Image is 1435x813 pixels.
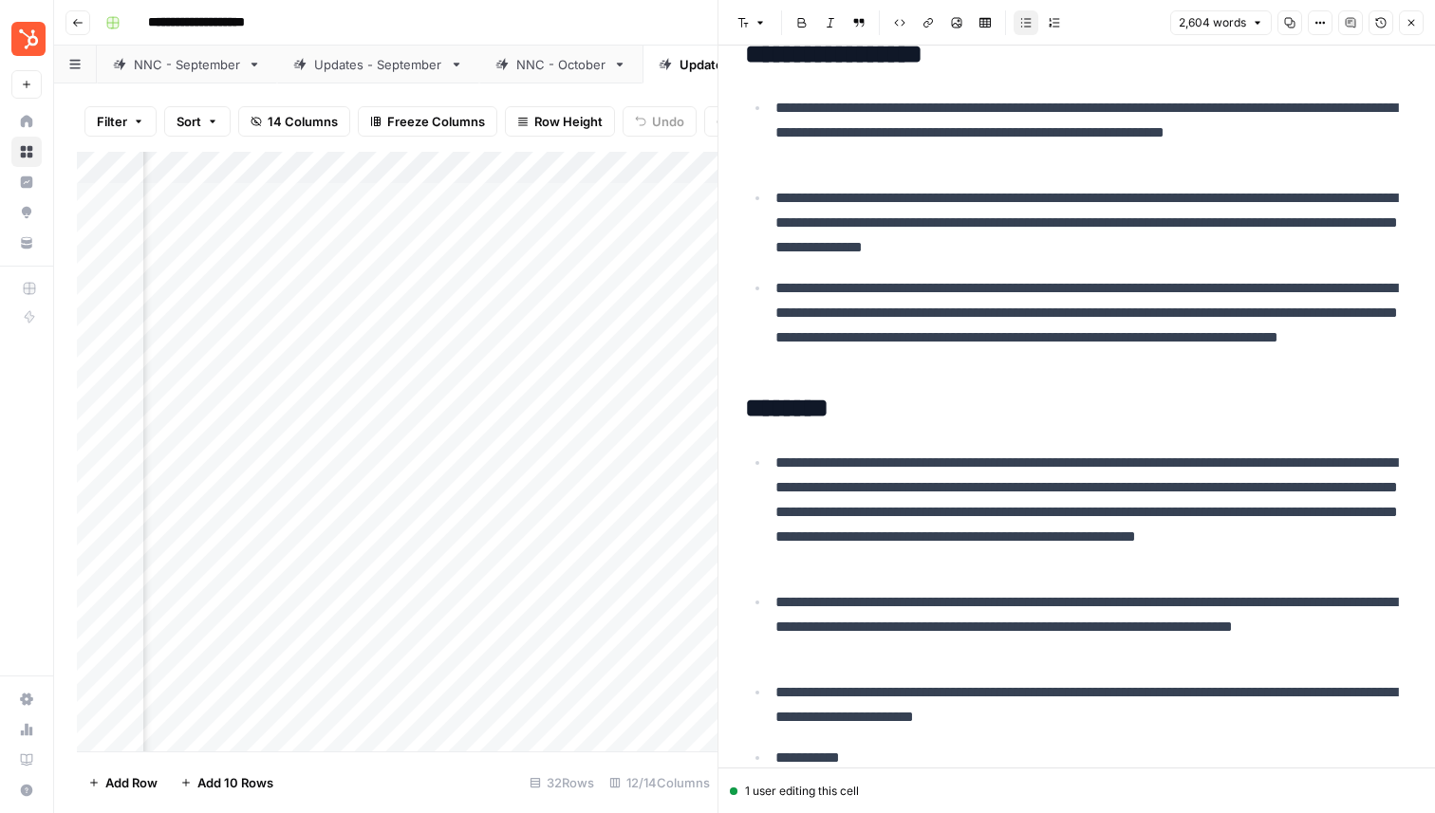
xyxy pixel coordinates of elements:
[522,767,602,798] div: 32 Rows
[11,137,42,167] a: Browse
[169,767,285,798] button: Add 10 Rows
[238,106,350,137] button: 14 Columns
[197,773,273,792] span: Add 10 Rows
[11,745,42,775] a: Learning Hub
[505,106,615,137] button: Row Height
[534,112,603,131] span: Row Height
[1170,10,1272,35] button: 2,604 words
[11,167,42,197] a: Insights
[314,55,442,74] div: Updates - September
[11,22,46,56] img: Blog Content Action Plan Logo
[11,684,42,714] a: Settings
[730,783,1424,800] div: 1 user editing this cell
[277,46,479,83] a: Updates - September
[516,55,606,74] div: NNC - October
[652,112,684,131] span: Undo
[11,228,42,258] a: Your Data
[1179,14,1246,31] span: 2,604 words
[84,106,157,137] button: Filter
[623,106,697,137] button: Undo
[77,767,169,798] button: Add Row
[387,112,485,131] span: Freeze Columns
[358,106,497,137] button: Freeze Columns
[11,15,42,63] button: Workspace: Blog Content Action Plan
[11,197,42,228] a: Opportunities
[97,112,127,131] span: Filter
[268,112,338,131] span: 14 Columns
[177,112,201,131] span: Sort
[97,46,277,83] a: NNC - September
[643,46,828,83] a: Updates - October
[105,773,158,792] span: Add Row
[164,106,231,137] button: Sort
[134,55,240,74] div: NNC - September
[11,106,42,137] a: Home
[680,55,791,74] div: Updates - October
[479,46,643,83] a: NNC - October
[602,767,717,798] div: 12/14 Columns
[11,714,42,745] a: Usage
[11,775,42,805] button: Help + Support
